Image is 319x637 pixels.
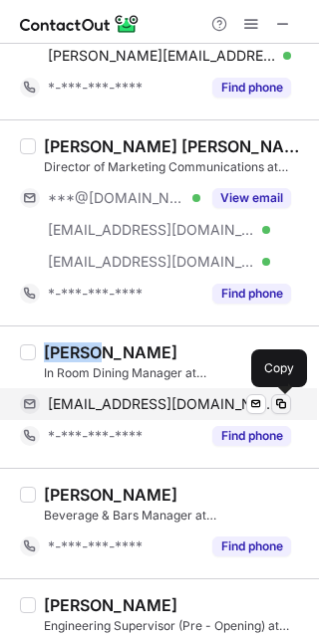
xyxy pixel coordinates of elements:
div: Director of Marketing Communications at [GEOGRAPHIC_DATA] [GEOGRAPHIC_DATA] [44,158,307,176]
span: [EMAIL_ADDRESS][DOMAIN_NAME] [48,395,276,413]
button: Reveal Button [212,78,291,98]
img: ContactOut v5.3.10 [20,12,140,36]
button: Reveal Button [212,188,291,208]
button: Reveal Button [212,284,291,304]
div: In Room Dining Manager at [GEOGRAPHIC_DATA] [GEOGRAPHIC_DATA] [44,364,307,382]
span: ***@[DOMAIN_NAME] [48,189,185,207]
button: Reveal Button [212,536,291,556]
div: [PERSON_NAME] [44,342,177,362]
span: [EMAIL_ADDRESS][DOMAIN_NAME] [48,253,255,271]
button: Reveal Button [212,426,291,446]
div: [PERSON_NAME] [PERSON_NAME] [44,136,307,156]
div: [PERSON_NAME] [44,485,177,505]
div: Engineering Supervisor (Pre - Opening) at [GEOGRAPHIC_DATA] [44,617,307,635]
div: [PERSON_NAME] [44,595,177,615]
div: Beverage & Bars Manager at [GEOGRAPHIC_DATA] Naluria [GEOGRAPHIC_DATA] [44,507,307,525]
span: [PERSON_NAME][EMAIL_ADDRESS][PERSON_NAME][DOMAIN_NAME] [48,47,276,65]
span: [EMAIL_ADDRESS][DOMAIN_NAME] [48,221,255,239]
